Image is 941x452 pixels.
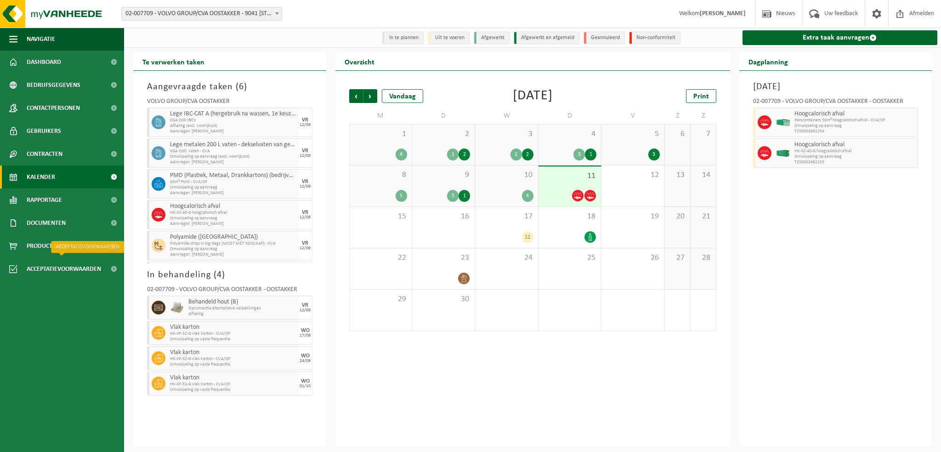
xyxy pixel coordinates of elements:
h2: Overzicht [335,52,384,70]
div: 12/09 [300,308,311,313]
span: Contactpersonen [27,97,80,120]
span: 8 [354,170,407,180]
td: Z [691,108,716,124]
div: 12 [522,231,533,243]
a: Extra taak aanvragen [743,30,938,45]
div: VR [302,148,308,154]
h3: Aangevraagde taken ( ) [147,80,312,94]
a: Print [686,89,716,103]
span: 27 [669,253,686,263]
span: 20m³ PMD - CVA/CP [170,179,296,185]
span: HK-XC-40-G hoogcalorisch afval [794,149,916,154]
span: Lege IBC-CAT A (hergebruik na wassen, 1e keuze, als nieuw) [170,110,296,118]
span: 22 [354,253,407,263]
div: 12/09 [300,184,311,189]
span: 6 [239,82,244,92]
span: Product Shop [27,235,68,257]
div: 17/09 [300,333,311,338]
span: Hoogcalorisch afval [794,141,916,149]
div: VR [302,210,308,215]
h2: Dagplanning [739,52,797,70]
div: 12/09 [300,246,311,251]
div: WO [301,328,310,333]
img: HK-XP-30-GN-00 [776,119,790,126]
div: 3 [648,149,660,160]
div: VR [302,179,308,184]
span: Aanvrager: [PERSON_NAME] [170,221,296,227]
div: VR [302,303,308,308]
div: VOLVO GROUP/CVA OOSTAKKER [147,98,312,108]
li: Afgewerkt en afgemeld [514,32,579,44]
span: 3 [480,129,533,139]
span: Documenten [27,212,66,235]
span: 24 [480,253,533,263]
span: Opruimactie alternatieve verpakkingen [188,306,296,311]
div: WO [301,353,310,359]
span: HK-XC-40-G hoogcalorisch afval [170,210,296,216]
span: Vlak karton [170,374,296,382]
div: 1 [585,149,596,160]
span: HK-XP-32-G vlak karton - CVA/CP [170,356,296,362]
li: In te plannen [382,32,424,44]
div: 4 [522,190,533,202]
span: 14 [695,170,711,180]
span: Vlak karton [170,349,296,356]
span: Print [693,93,709,100]
span: Omwisseling op vaste frequentie [170,362,296,367]
span: Gebruikers [27,120,61,143]
span: 20 [669,212,686,222]
span: 19 [606,212,659,222]
img: HK-XC-40-GN-00 [776,150,790,157]
li: Non-conformiteit [629,32,680,44]
h2: Te verwerken taken [133,52,214,70]
span: 2 [417,129,470,139]
span: Aanvrager: [PERSON_NAME] [170,190,296,196]
div: 5 [447,190,459,202]
img: LP-PA-00000-WDN-11 [170,301,184,315]
div: 12/09 [300,215,311,220]
span: Acceptatievoorwaarden [27,257,101,280]
iframe: chat widget [5,432,153,452]
span: 25 [543,253,596,263]
span: 10 [480,170,533,180]
span: Omwisseling op aanvraag [794,123,916,129]
span: 29 [354,294,407,304]
div: WO [301,378,310,384]
span: Polyamide ([GEOGRAPHIC_DATA]) [170,234,296,241]
td: D [412,108,475,124]
span: 21 [695,212,711,222]
span: 15 [354,212,407,222]
div: 12/09 [300,123,311,127]
span: 5 [606,129,659,139]
div: 12/09 [300,154,311,158]
span: 30 [417,294,470,304]
div: 2 [510,149,522,160]
span: PMD (Plastiek, Metaal, Drankkartons) (bedrijven) [170,172,296,179]
div: 01/10 [300,384,311,389]
span: 17 [480,212,533,222]
span: 18 [543,212,596,222]
div: 4 [396,149,407,160]
span: Omwisseling op vaste frequentie [170,387,296,393]
span: Polyamide strips in big-bags (MOET MET KOOIAAP) - CVA [170,241,296,246]
div: 24/09 [300,359,311,363]
span: Omwisseling op aanvraag (excl. voorrijkost) [170,154,296,160]
div: VR [302,117,308,123]
span: 4 [543,129,596,139]
div: [DATE] [513,89,553,103]
div: VR [302,240,308,246]
div: 02-007709 - VOLVO GROUP/CVA OOSTAKKER - OOSTAKKER [147,286,312,296]
span: 28 [695,253,711,263]
h3: [DATE] [753,80,918,94]
span: 13 [669,170,686,180]
span: Bedrijfsgegevens [27,74,80,97]
span: 23 [417,253,470,263]
span: 02-007709 - VOLVO GROUP/CVA OOSTAKKER - 9041 OOSTAKKER, SMALLEHEERWEG 31 [121,7,282,21]
strong: [PERSON_NAME] [700,10,746,17]
span: 11 [543,171,596,181]
div: 5 [396,190,407,202]
span: T250002662255 [794,160,916,165]
li: Afgewerkt [474,32,510,44]
span: Navigatie [27,28,55,51]
span: Omwisseling op aanvraag [794,154,916,160]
